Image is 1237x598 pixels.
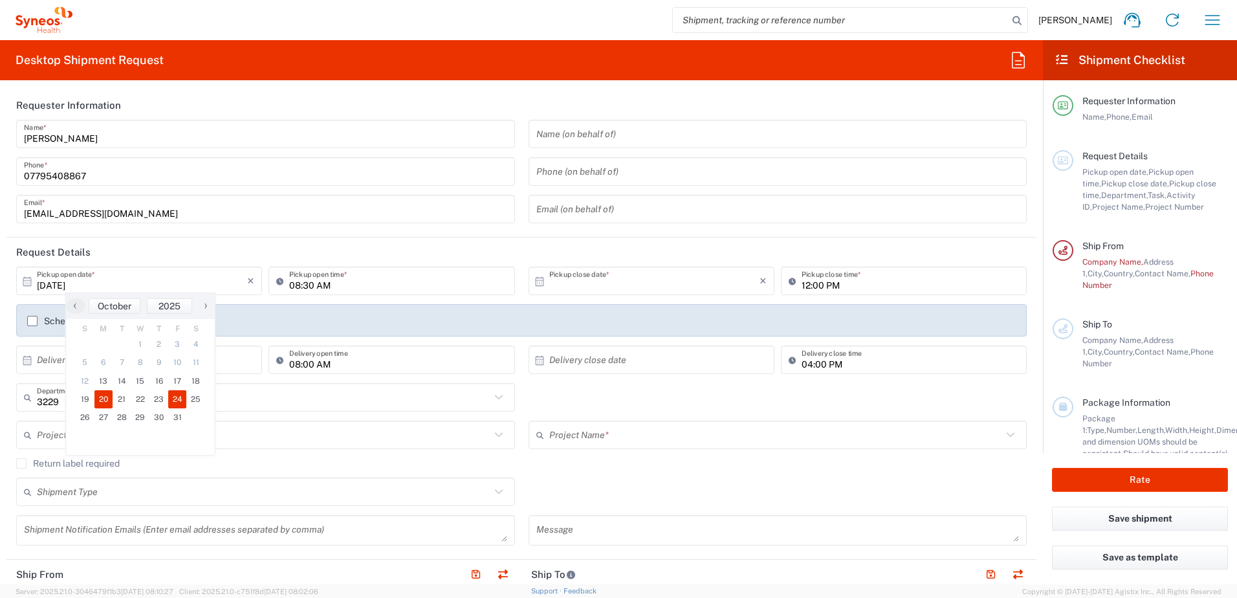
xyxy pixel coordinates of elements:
th: weekday [131,322,150,335]
button: › [195,298,215,314]
span: 10 [168,353,187,371]
th: weekday [113,322,131,335]
bs-datepicker-navigation-view: ​ ​ ​ [66,298,215,314]
span: 12 [76,372,94,390]
span: 25 [186,390,205,408]
span: 5 [76,353,94,371]
span: Length, [1137,425,1165,435]
label: Schedule pickup [27,316,113,326]
span: Contact Name, [1135,347,1190,357]
span: › [196,298,215,313]
button: ‹ [66,298,85,314]
span: Department, [1101,190,1148,200]
span: 20 [94,390,113,408]
span: Phone, [1106,112,1132,122]
span: Width, [1165,425,1189,435]
span: Client: 2025.21.0-c751f8d [179,588,318,595]
span: Server: 2025.21.0-3046479f1b3 [16,588,173,595]
span: Country, [1104,347,1135,357]
span: 4 [186,335,205,353]
bs-datepicker-container: calendar [65,293,215,456]
th: weekday [149,322,168,335]
span: City, [1088,269,1104,278]
th: weekday [76,322,94,335]
span: 27 [94,408,113,426]
label: Return label required [16,458,120,469]
span: City, [1088,347,1104,357]
h2: Shipment Checklist [1055,52,1185,68]
span: Email [1132,112,1153,122]
span: 6 [94,353,113,371]
span: 8 [131,353,150,371]
span: 18 [186,372,205,390]
th: weekday [168,322,187,335]
button: October [89,298,140,314]
th: weekday [186,322,205,335]
span: 22 [131,390,150,408]
span: Copyright © [DATE]-[DATE] Agistix Inc., All Rights Reserved [1022,586,1221,597]
span: 13 [94,372,113,390]
span: Contact Name, [1135,269,1190,278]
th: weekday [94,322,113,335]
button: Save shipment [1052,507,1228,531]
h2: Desktop Shipment Request [16,52,164,68]
h2: Requester Information [16,99,121,112]
span: 24 [168,390,187,408]
span: Request Details [1082,151,1148,161]
span: Name, [1082,112,1106,122]
span: Ship To [1082,319,1112,329]
span: Company Name, [1082,257,1143,267]
span: 11 [186,353,205,371]
span: 9 [149,353,168,371]
a: Feedback [564,587,597,595]
span: 31 [168,408,187,426]
span: 21 [113,390,131,408]
span: 19 [76,390,94,408]
span: 1 [131,335,150,353]
span: Project Number [1145,202,1204,212]
span: Requester Information [1082,96,1176,106]
span: 3 [168,335,187,353]
span: ‹ [65,298,85,313]
span: [PERSON_NAME] [1038,14,1112,26]
h2: Request Details [16,246,91,259]
span: Company Name, [1082,335,1143,345]
input: Shipment, tracking or reference number [673,8,1008,32]
span: 15 [131,372,150,390]
span: Package Information [1082,397,1170,408]
span: Task, [1148,190,1166,200]
span: [DATE] 08:02:06 [264,588,318,595]
i: × [247,271,254,291]
span: 26 [76,408,94,426]
span: Should have valid content(s) [1123,448,1228,458]
span: 2 [149,335,168,353]
span: [DATE] 08:10:27 [121,588,173,595]
span: 28 [113,408,131,426]
button: Save as template [1052,546,1228,570]
span: Pickup close date, [1101,179,1169,188]
span: Package 1: [1082,414,1115,435]
span: Project Name, [1092,202,1145,212]
span: Number, [1106,425,1137,435]
span: 17 [168,372,187,390]
span: Country, [1104,269,1135,278]
i: × [760,271,767,291]
span: 14 [113,372,131,390]
h2: Ship To [531,568,576,581]
a: Support [531,587,564,595]
span: 29 [131,408,150,426]
span: 23 [149,390,168,408]
span: Pickup open date, [1082,167,1148,177]
span: 7 [113,353,131,371]
span: Height, [1189,425,1216,435]
span: 16 [149,372,168,390]
span: Type, [1087,425,1106,435]
span: 2025 [159,301,181,311]
button: Rate [1052,468,1228,492]
span: October [98,301,131,311]
button: 2025 [147,298,192,314]
span: Ship From [1082,241,1124,251]
h2: Ship From [16,568,63,581]
span: 30 [149,408,168,426]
